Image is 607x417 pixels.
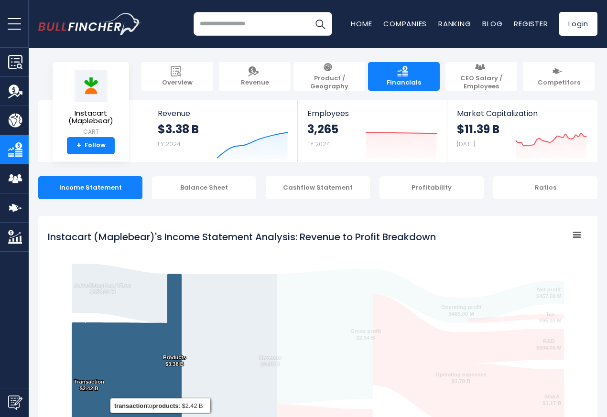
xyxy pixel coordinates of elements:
[542,394,561,406] text: SG&A $1.17 B
[307,140,330,148] small: FY 2024
[60,70,122,137] a: Instacart (Maplebear) CART
[457,109,587,118] span: Market Capitalization
[158,140,181,148] small: FY 2024
[38,176,142,199] div: Income Statement
[293,62,365,91] a: Product / Geography
[298,100,446,162] a: Employees 3,265 FY 2024
[450,75,512,91] span: CEO Salary / Employees
[438,19,471,29] a: Ranking
[447,100,596,162] a: Market Capitalization $11.39 B [DATE]
[379,176,484,199] div: Profitability
[60,128,121,136] small: CART
[74,379,104,391] text: Transaction $2.42 B
[38,13,141,35] a: Go to homepage
[457,122,499,137] strong: $11.39 B
[48,230,436,244] tspan: Instacart (Maplebear)'s Income Statement Analysis: Revenue to Profit Breakdown
[482,19,502,29] a: Blog
[538,79,580,87] span: Competitors
[76,141,81,150] strong: +
[387,79,421,87] span: Financials
[435,372,487,384] text: Operating expenses $1.78 B
[298,75,360,91] span: Product / Geography
[74,282,131,295] text: Advertising And Other $958.00 M
[351,19,372,29] a: Home
[148,100,298,162] a: Revenue $3.38 B FY 2024
[536,338,562,351] text: R&D $604.00 M
[350,328,381,341] text: Gross profit $2.54 B
[445,62,517,91] a: CEO Salary / Employees
[162,79,193,87] span: Overview
[259,354,282,367] text: Revenue $3.38 B
[241,79,269,87] span: Revenue
[307,109,437,118] span: Employees
[559,12,597,36] a: Login
[493,176,597,199] div: Ratios
[67,137,115,154] a: +Follow
[457,140,475,148] small: [DATE]
[219,62,291,91] a: Revenue
[307,122,338,137] strong: 3,265
[536,287,562,299] text: Net profit $457.00 M
[141,62,213,91] a: Overview
[266,176,370,199] div: Cashflow Statement
[158,109,288,118] span: Revenue
[368,62,440,91] a: Financials
[514,19,548,29] a: Register
[383,19,427,29] a: Companies
[523,62,595,91] a: Competitors
[308,12,332,36] button: Search
[163,354,186,367] text: Products $3.38 B
[441,304,482,317] text: Operating profit $489.00 M
[38,13,141,35] img: bullfincher logo
[152,176,256,199] div: Balance Sheet
[539,311,562,323] text: Tax $95.00 M
[158,122,199,137] strong: $3.38 B
[60,109,121,125] span: Instacart (Maplebear)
